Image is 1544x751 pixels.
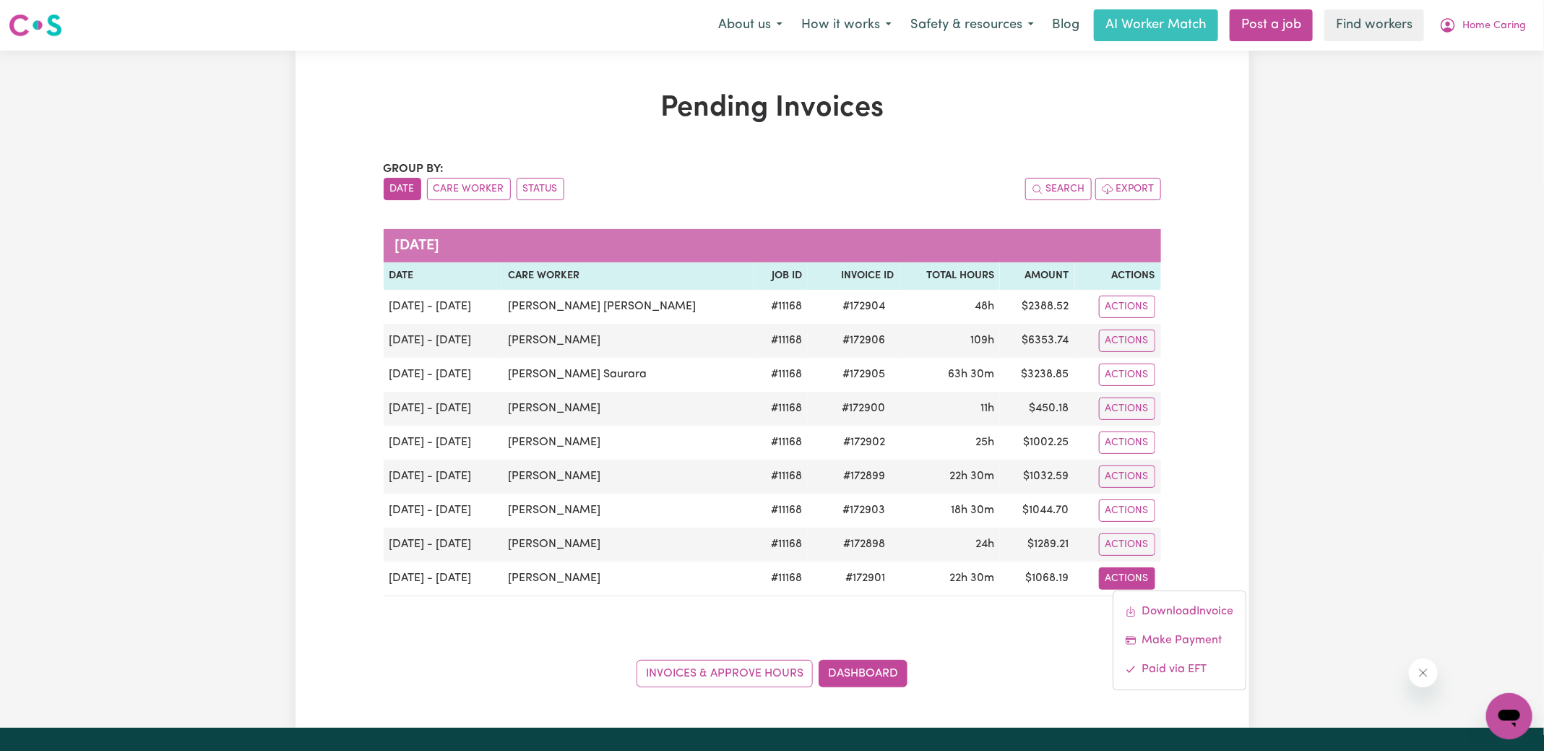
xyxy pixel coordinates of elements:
[754,528,808,562] td: # 11168
[837,570,894,587] span: # 172901
[1486,693,1532,739] iframe: Button to launch messaging window
[900,262,1000,290] th: Total Hours
[834,502,894,519] span: # 172903
[384,528,502,562] td: [DATE] - [DATE]
[1094,9,1218,41] a: AI Worker Match
[502,528,754,562] td: [PERSON_NAME]
[502,392,754,426] td: [PERSON_NAME]
[384,290,502,324] td: [DATE] - [DATE]
[1000,494,1075,528] td: $ 1044.70
[949,572,994,584] span: 22 hours 30 minutes
[1000,324,1075,358] td: $ 6353.74
[754,562,808,596] td: # 11168
[754,460,808,494] td: # 11168
[502,290,754,324] td: [PERSON_NAME] [PERSON_NAME]
[1000,262,1075,290] th: Amount
[1099,499,1155,522] button: Actions
[384,562,502,596] td: [DATE] - [DATE]
[1095,178,1161,200] button: Export
[1000,358,1075,392] td: $ 3238.85
[384,426,502,460] td: [DATE] - [DATE]
[754,290,808,324] td: # 11168
[502,426,754,460] td: [PERSON_NAME]
[1113,591,1246,690] div: Actions
[1099,364,1155,386] button: Actions
[754,426,808,460] td: # 11168
[384,262,502,290] th: Date
[834,366,894,383] span: # 172905
[975,301,994,312] span: 48 hours
[517,178,564,200] button: sort invoices by paid status
[754,494,808,528] td: # 11168
[1324,9,1424,41] a: Find workers
[502,324,754,358] td: [PERSON_NAME]
[754,262,808,290] th: Job ID
[834,468,894,485] span: # 172899
[384,229,1161,262] caption: [DATE]
[980,403,994,414] span: 11 hours
[834,536,894,553] span: # 172898
[1099,465,1155,488] button: Actions
[970,335,994,346] span: 109 hours
[709,10,792,40] button: About us
[384,91,1161,126] h1: Pending Invoices
[1113,626,1246,655] a: Make Payment
[975,437,994,448] span: 25 hours
[9,9,62,42] a: Careseekers logo
[1075,262,1161,290] th: Actions
[901,10,1043,40] button: Safety & resources
[833,400,894,417] span: # 172900
[1409,658,1438,687] iframe: Close message
[502,358,754,392] td: [PERSON_NAME] Saurara
[834,434,894,451] span: # 172902
[754,392,808,426] td: # 11168
[637,660,813,687] a: Invoices & Approve Hours
[384,163,444,175] span: Group by:
[1000,426,1075,460] td: $ 1002.25
[384,324,502,358] td: [DATE] - [DATE]
[427,178,511,200] button: sort invoices by care worker
[834,332,894,349] span: # 172906
[1462,18,1526,34] span: Home Caring
[384,358,502,392] td: [DATE] - [DATE]
[502,262,754,290] th: Care Worker
[384,178,421,200] button: sort invoices by date
[1043,9,1088,41] a: Blog
[808,262,899,290] th: Invoice ID
[1230,9,1313,41] a: Post a job
[9,12,62,38] img: Careseekers logo
[1000,460,1075,494] td: $ 1032.59
[502,562,754,596] td: [PERSON_NAME]
[975,538,994,550] span: 24 hours
[1099,398,1155,420] button: Actions
[1099,533,1155,556] button: Actions
[1000,528,1075,562] td: $ 1289.21
[1099,567,1155,590] button: Actions
[1000,392,1075,426] td: $ 450.18
[1099,296,1155,318] button: Actions
[1000,290,1075,324] td: $ 2388.52
[502,494,754,528] td: [PERSON_NAME]
[754,324,808,358] td: # 11168
[792,10,901,40] button: How it works
[384,392,502,426] td: [DATE] - [DATE]
[819,660,907,687] a: Dashboard
[951,505,994,516] span: 18 hours 30 minutes
[1025,178,1092,200] button: Search
[384,460,502,494] td: [DATE] - [DATE]
[1113,597,1246,626] a: Download invoice #172901
[1430,10,1535,40] button: My Account
[1000,562,1075,596] td: $ 1068.19
[1099,432,1155,454] button: Actions
[948,369,994,380] span: 63 hours 30 minutes
[949,471,994,482] span: 22 hours 30 minutes
[9,10,87,22] span: Need any help?
[834,298,894,315] span: # 172904
[384,494,502,528] td: [DATE] - [DATE]
[502,460,754,494] td: [PERSON_NAME]
[1113,655,1246,684] a: Mark invoice #172901 as paid via EFT
[754,358,808,392] td: # 11168
[1099,330,1155,352] button: Actions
